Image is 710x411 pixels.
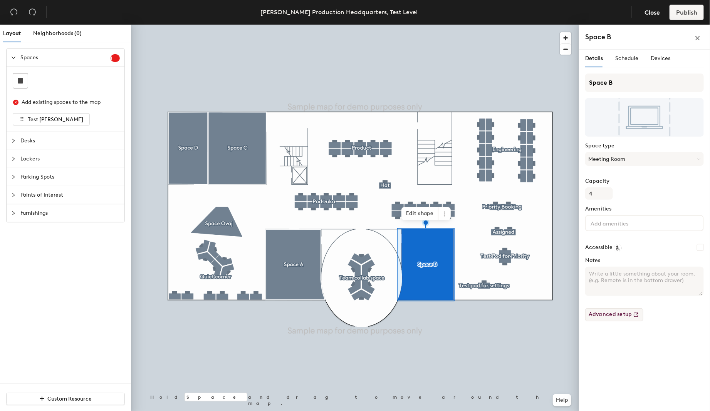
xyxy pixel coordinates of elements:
[585,206,704,212] label: Amenities
[585,143,704,149] label: Space type
[11,157,16,161] span: collapsed
[589,218,658,227] input: Add amenities
[13,100,18,105] span: close-circle
[401,207,438,220] span: Edit shape
[585,32,611,42] h4: Space B
[553,394,571,406] button: Help
[585,308,643,321] button: Advanced setup
[22,98,113,107] div: Add existing spaces to the map
[651,55,670,62] span: Devices
[11,55,16,60] span: expanded
[585,257,704,264] label: Notes
[111,54,120,62] sup: 1
[20,186,120,204] span: Points of Interest
[20,204,120,222] span: Furnishings
[6,393,125,405] button: Custom Resource
[11,211,16,216] span: collapsed
[585,244,613,251] label: Accessible
[11,139,16,143] span: collapsed
[11,193,16,197] span: collapsed
[6,5,22,20] button: Undo (⌘ + Z)
[33,30,82,37] span: Neighborhoods (0)
[111,55,120,61] span: 1
[615,55,638,62] span: Schedule
[20,150,120,168] span: Lockers
[585,98,704,137] img: The space named Space B
[20,132,120,150] span: Desks
[260,7,418,17] div: [PERSON_NAME] Production Headquarters, Test Level
[3,30,21,37] span: Layout
[20,168,120,186] span: Parking Spots
[13,113,90,125] button: Test [PERSON_NAME]
[48,396,92,402] span: Custom Resource
[638,5,666,20] button: Close
[670,5,704,20] button: Publish
[11,175,16,179] span: collapsed
[695,35,700,41] span: close
[645,9,660,16] span: Close
[585,152,704,166] button: Meeting Room
[585,178,704,184] label: Capacity
[20,49,111,67] span: Spaces
[25,5,40,20] button: Redo (⌘ + ⇧ + Z)
[28,116,83,123] span: Test [PERSON_NAME]
[585,55,603,62] span: Details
